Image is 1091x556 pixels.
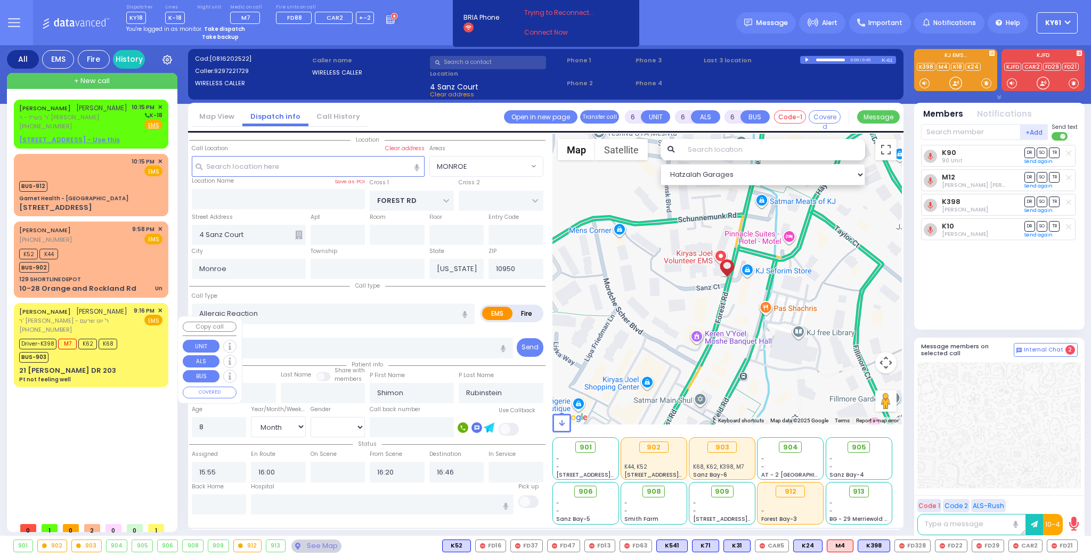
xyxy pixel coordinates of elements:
label: ZIP [488,247,496,256]
div: K541 [656,539,688,552]
span: - [761,455,764,463]
button: ALS-Rush [971,499,1006,512]
h5: Message members on selected call [921,343,1014,357]
span: 904 [783,442,798,453]
button: 10-4 [1043,514,1063,535]
button: Send [517,338,543,357]
label: Call back number [370,405,420,414]
span: Send text [1052,123,1078,131]
span: Patient info [346,361,388,369]
a: K24 [965,63,981,71]
div: BLS [858,539,890,552]
a: Map View [191,111,242,121]
input: Search hospital [251,494,514,514]
a: Open in new page [504,110,577,124]
span: K68 [99,339,117,349]
div: Garnet Health - [GEOGRAPHIC_DATA] [19,194,128,202]
span: SO [1037,148,1047,158]
small: Share with [335,366,365,374]
label: Dispatcher [126,4,153,11]
span: - [829,455,833,463]
span: CAR2 [327,13,343,22]
span: BUS-912 [19,181,47,192]
span: FD88 [287,13,302,22]
label: Location [430,69,564,78]
label: EMS [482,307,513,320]
div: 901 [14,540,32,552]
label: Assigned [192,450,218,459]
div: Pt not feeling well [19,375,71,383]
strong: Take dispatch [204,25,245,33]
input: Search location here [192,156,425,176]
span: - [624,507,628,515]
span: K62 [78,339,97,349]
span: MONROE [429,156,543,176]
div: BLS [442,539,471,552]
label: On Scene [311,450,337,459]
label: Medic on call [230,4,264,11]
img: red-radio-icon.svg [1013,543,1019,549]
span: EMS [144,234,162,244]
button: Show street map [558,139,595,160]
span: Sanz Bay-4 [829,471,864,479]
span: KY18 [126,12,146,24]
span: Moshe Schwartz [942,230,988,238]
div: 906 [158,540,178,552]
div: 908 [183,540,203,552]
span: K68, K62, K398, M7 [693,463,744,471]
span: 1 [42,524,58,532]
span: + New call [74,76,110,86]
span: [PHONE_NUMBER] [19,325,72,334]
span: Smith Farm [624,515,658,523]
button: KY61 [1037,12,1078,34]
div: 913 [266,540,285,552]
span: TR [1049,148,1060,158]
span: 2 [1065,345,1075,355]
span: Joshua Adler [942,206,988,214]
span: [PERSON_NAME] [76,103,127,112]
u: [STREET_ADDRESS] - Use this [19,135,120,144]
img: red-radio-icon.svg [589,543,595,549]
div: K71 [692,539,719,552]
span: - [829,499,833,507]
label: Cross 1 [370,178,389,187]
label: KJFD [1002,53,1085,60]
label: Floor [429,213,442,222]
label: Turn off text [1052,131,1069,142]
a: Send again [1024,207,1053,214]
div: / [859,54,861,66]
img: Logo [42,16,113,29]
div: K31 [723,539,751,552]
span: BG - 29 Merriewold S. [829,515,889,523]
span: SO [1037,221,1047,231]
div: FD37 [510,539,543,552]
button: Copy call [183,322,237,332]
span: Internal Chat [1024,346,1063,354]
span: - [693,499,696,507]
div: Year/Month/Week/Day [251,405,306,414]
span: +-2 [359,13,371,22]
span: M7 [241,13,250,22]
span: - [761,507,764,515]
label: P Last Name [459,371,494,380]
button: Code 2 [943,499,970,512]
button: Notifications [977,108,1032,120]
a: M4 [937,63,950,71]
span: Phone 3 [636,56,701,65]
span: TR [1049,221,1060,231]
span: EMS [144,315,162,325]
label: Last 3 location [704,56,800,65]
a: KJFD [1004,63,1021,71]
button: Covered [809,110,841,124]
span: 9297221729 [214,67,249,75]
a: History [113,50,145,69]
span: Moshe Mier Silberstein [942,181,1036,189]
button: Drag Pegman onto the map to open Street View [875,390,897,412]
span: members [335,375,362,383]
label: Call Type [192,292,217,300]
div: 909 [208,540,229,552]
span: ר' [PERSON_NAME] - ר' יוט שרעם [19,316,127,325]
button: Code 1 [917,499,941,512]
span: ✕ [158,306,162,315]
span: ✕ [158,157,162,166]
